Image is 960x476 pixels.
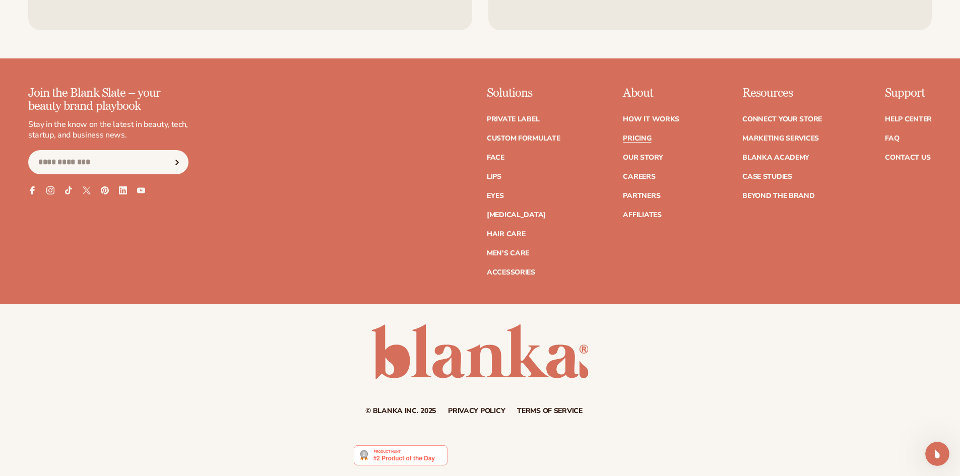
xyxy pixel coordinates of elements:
[487,212,546,219] a: [MEDICAL_DATA]
[623,212,661,219] a: Affiliates
[27,197,136,216] span: Learn about [PERSON_NAME]'s shipping costs
[742,192,815,199] a: Beyond the brand
[28,119,188,141] p: Stay in the know on the latest in beauty, tech, startup, and business news.
[16,212,95,218] div: [PERSON_NAME] • [DATE]
[487,250,529,257] a: Men's Care
[487,116,539,123] a: Private label
[455,445,606,471] iframe: Customer reviews powered by Trustpilot
[487,173,501,180] a: Lips
[742,154,809,161] a: Blanka Academy
[885,87,932,100] p: Support
[27,175,147,196] div: How much does shipping cost?
[8,69,165,210] div: Hey there 👋 Need help with pricing? Talk to our team or search for helpful articles.How much does...
[16,75,157,104] div: Hey there 👋 Need help with pricing? Talk to our team or search for helpful articles.
[158,4,177,23] button: Home
[121,317,188,337] button: Ask a question
[885,135,899,142] a: FAQ
[623,154,663,161] a: Our Story
[517,407,583,415] a: Terms of service
[17,167,157,225] div: How much does shipping cost?Learn about [PERSON_NAME]'s shipping costs
[448,407,505,415] a: Privacy policy
[623,192,660,199] a: Partners
[487,231,525,238] a: Hair Care
[487,154,504,161] a: Face
[354,445,447,465] img: Blanka - Start a beauty or cosmetic line in under 5 minutes | Product Hunt
[623,135,651,142] a: Pricing
[487,135,560,142] a: Custom formulate
[925,442,949,466] iframe: Intercom live chat
[27,140,128,159] span: Learn about our subscription memberships
[885,154,930,161] a: Contact Us
[742,173,792,180] a: Case Studies
[742,87,822,100] p: Resources
[885,116,932,123] a: Help Center
[177,4,195,22] div: Close
[742,116,822,123] a: Connect your store
[742,135,819,142] a: Marketing services
[623,116,679,123] a: How It Works
[166,150,188,174] button: Subscribe
[28,87,188,113] p: Join the Blank Slate – your beauty brand playbook
[487,192,504,199] a: Eyes
[365,406,436,416] small: © Blanka Inc. 2025
[487,87,560,100] p: Solutions
[17,110,157,168] div: How much does [PERSON_NAME] cost?Learn about our subscription memberships
[487,269,535,276] a: Accessories
[623,87,679,100] p: About
[27,118,147,139] div: How much does [PERSON_NAME] cost?
[8,69,194,232] div: Lee says…
[623,173,655,180] a: Careers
